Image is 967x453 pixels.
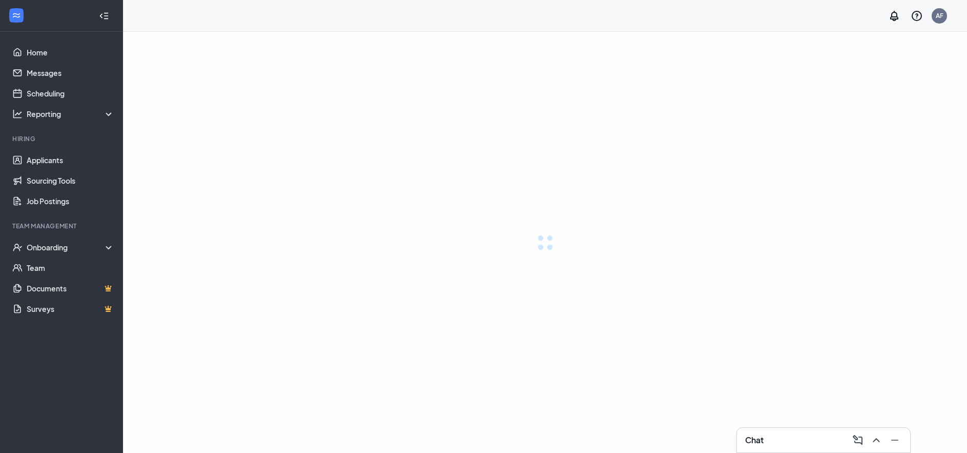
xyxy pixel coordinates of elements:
[867,432,883,448] button: ChevronUp
[886,432,902,448] button: Minimize
[11,10,22,21] svg: WorkstreamLogo
[870,434,882,446] svg: ChevronUp
[27,242,115,252] div: Onboarding
[888,10,900,22] svg: Notifications
[27,258,114,278] a: Team
[27,63,114,83] a: Messages
[27,191,114,211] a: Job Postings
[911,10,923,22] svg: QuestionInfo
[27,42,114,63] a: Home
[27,150,114,170] a: Applicants
[27,299,114,319] a: SurveysCrown
[12,109,23,119] svg: Analysis
[849,432,865,448] button: ComposeMessage
[27,83,114,104] a: Scheduling
[12,222,112,230] div: Team Management
[99,11,109,21] svg: Collapse
[12,242,23,252] svg: UserCheck
[12,134,112,143] div: Hiring
[745,435,764,446] h3: Chat
[27,278,114,299] a: DocumentsCrown
[27,170,114,191] a: Sourcing Tools
[936,11,943,20] div: AF
[852,434,864,446] svg: ComposeMessage
[889,434,901,446] svg: Minimize
[27,109,115,119] div: Reporting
